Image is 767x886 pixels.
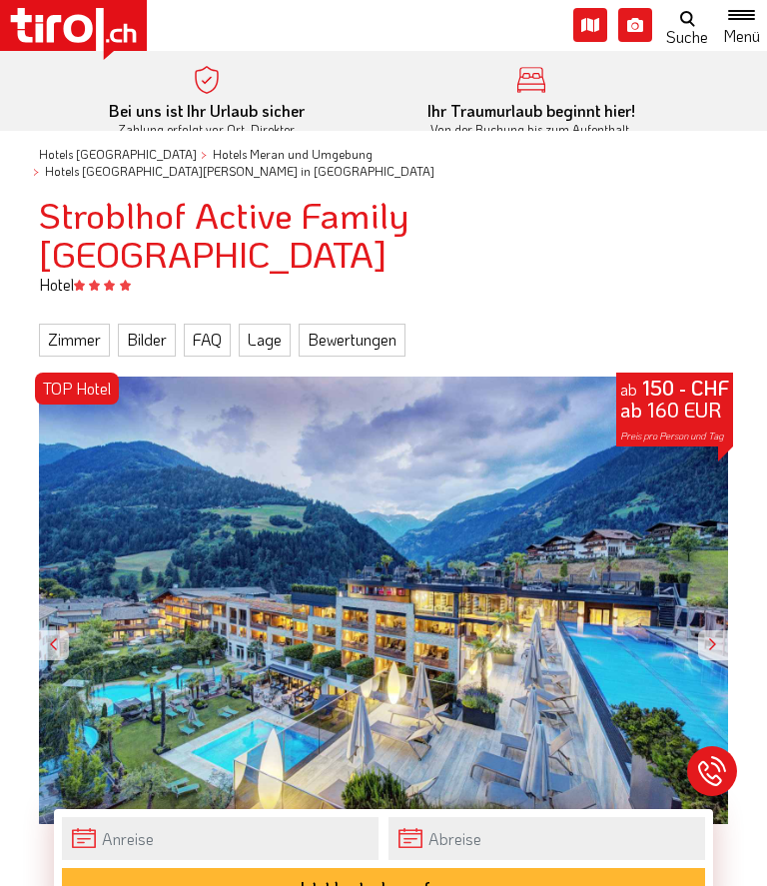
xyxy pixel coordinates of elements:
[39,324,110,356] a: Zimmer
[239,324,291,356] a: Lage
[109,100,305,121] b: Bei uns ist Ihr Urlaub sicher
[573,8,607,42] i: Karte öffnen
[45,163,434,179] a: Hotels [GEOGRAPHIC_DATA][PERSON_NAME] in [GEOGRAPHIC_DATA]
[620,379,637,400] small: ab
[24,274,743,296] div: Hotel
[716,6,767,44] button: Toggle navigation
[616,373,733,446] div: ab 160 EUR
[39,195,728,274] h1: Stroblhof Active Family [GEOGRAPHIC_DATA]
[383,103,678,154] div: Von der Buchung bis zum Aufenthalt, der gesamte Ablauf ist unkompliziert
[62,817,379,860] input: Anreise
[388,817,705,860] input: Abreise
[620,430,724,443] span: Preis pro Person und Tag
[59,103,354,154] div: Zahlung erfolgt vor Ort. Direkter Kontakt mit dem Gastgeber
[35,373,119,405] div: TOP Hotel
[213,146,373,162] a: Hotels Meran und Umgebung
[618,8,652,42] i: Fotogalerie
[39,146,197,162] a: Hotels [GEOGRAPHIC_DATA]
[118,324,176,356] a: Bilder
[299,324,405,356] a: Bewertungen
[427,100,635,121] b: Ihr Traumurlaub beginnt hier!
[642,375,729,401] strong: 150 - CHF
[184,324,231,356] a: FAQ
